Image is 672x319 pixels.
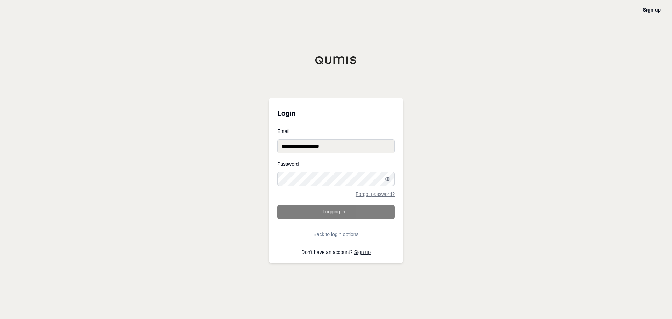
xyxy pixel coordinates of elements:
[277,162,395,166] label: Password
[277,227,395,241] button: Back to login options
[643,7,661,13] a: Sign up
[354,249,371,255] a: Sign up
[277,106,395,120] h3: Login
[277,129,395,134] label: Email
[277,250,395,255] p: Don't have an account?
[356,192,395,197] a: Forgot password?
[315,56,357,64] img: Qumis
